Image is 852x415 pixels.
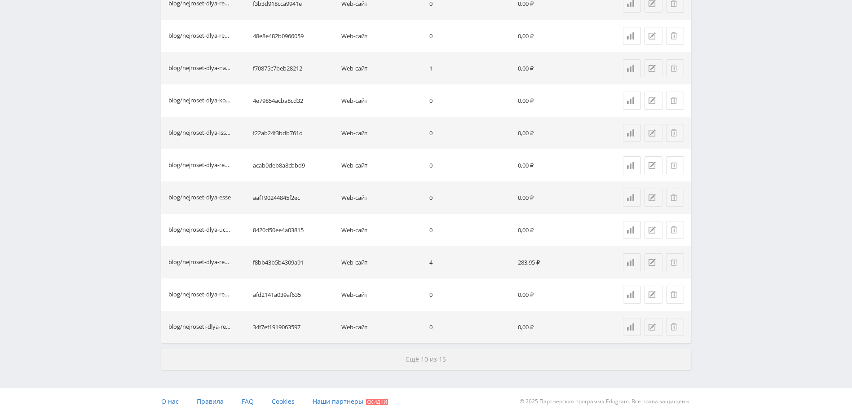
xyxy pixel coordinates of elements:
td: f22ab24f3bdb761d [249,117,338,149]
a: Статистика [623,27,641,45]
button: Удалить [666,59,684,77]
a: Статистика [623,318,641,336]
div: blog/nejroset-dlya-resheniya-yuridicheskih-zadach [168,257,231,268]
a: Правила [197,388,224,415]
button: Редактировать [645,253,662,271]
button: Удалить [666,318,684,336]
span: Ещё 10 из 15 [406,355,446,363]
td: 0,00 ₽ [514,214,603,246]
td: 0 [426,278,514,311]
button: Редактировать [645,156,662,174]
td: 0 [426,214,514,246]
a: Статистика [623,59,641,77]
button: Удалить [666,27,684,45]
a: Наши партнеры Скидки [313,388,388,415]
td: Web-сайт [338,117,426,149]
td: 0,00 ₽ [514,181,603,214]
div: © 2025 Партнёрская программа Edugram. Все права защищены. [430,388,691,415]
td: 4e79854acba8cd32 [249,84,338,117]
div: blog/nejroset-dlya-napisaniya-nauchnoj-stati [168,63,231,74]
td: f8bb43b5b4309a91 [249,246,338,278]
div: blog/nejroset-dlya-kontrolnyh-rabot [168,96,231,106]
button: Редактировать [645,318,662,336]
td: 4 [426,246,514,278]
button: Удалить [666,253,684,271]
a: Статистика [623,92,641,110]
td: 0,00 ₽ [514,117,603,149]
button: Удалить [666,92,684,110]
button: Редактировать [645,221,662,239]
span: О нас [161,397,179,406]
td: 34f7ef1919063597 [249,311,338,343]
td: Web-сайт [338,52,426,84]
td: 0 [426,181,514,214]
td: Web-сайт [338,278,426,311]
a: Статистика [623,189,641,207]
button: Редактировать [645,124,662,142]
td: 8420d50ee4a03815 [249,214,338,246]
td: 0 [426,149,514,181]
button: Редактировать [645,92,662,110]
button: Удалить [666,286,684,304]
td: Web-сайт [338,149,426,181]
td: 0 [426,117,514,149]
a: Статистика [623,221,641,239]
a: FAQ [242,388,254,415]
a: Статистика [623,286,641,304]
td: 0 [426,311,514,343]
div: blog/nejroset-dlya-ucheby [168,225,231,235]
td: 0 [426,20,514,52]
div: blog/nejroset-dlya-resheniya-zadach-po-algebre [168,160,231,171]
a: О нас [161,388,179,415]
td: 48e8e482b0966059 [249,20,338,52]
div: blog/nejroset-dlya-resheniya-zadach-po-ekonomike [168,290,231,300]
td: Web-сайт [338,214,426,246]
td: acab0deb8a8cbbd9 [249,149,338,181]
td: 0,00 ₽ [514,149,603,181]
td: Web-сайт [338,84,426,117]
div: blog/nejroset-dlya-resheniya-uravnenij [168,31,231,41]
a: Статистика [623,124,641,142]
div: blog/nejroseti-dlya-resheniya-zadach-po-informatike [168,322,231,332]
button: Редактировать [645,27,662,45]
td: 1 [426,52,514,84]
td: 0 [426,84,514,117]
div: blog/nejroset-dlya-esse [168,193,231,203]
td: afd2141a039af635 [249,278,338,311]
td: 283,95 ₽ [514,246,603,278]
td: 0,00 ₽ [514,311,603,343]
span: Скидки [366,399,388,405]
td: 0,00 ₽ [514,52,603,84]
button: Редактировать [645,286,662,304]
button: Ещё 10 из 15 [161,349,691,370]
button: Удалить [666,221,684,239]
td: Web-сайт [338,20,426,52]
button: Удалить [666,156,684,174]
a: Статистика [623,253,641,271]
td: f70875c7beb28212 [249,52,338,84]
td: Web-сайт [338,181,426,214]
button: Редактировать [645,189,662,207]
a: Статистика [623,156,641,174]
button: Удалить [666,189,684,207]
td: 0,00 ₽ [514,20,603,52]
button: Удалить [666,124,684,142]
td: Web-сайт [338,246,426,278]
td: 0,00 ₽ [514,278,603,311]
td: 0,00 ₽ [514,84,603,117]
span: FAQ [242,397,254,406]
td: aaf190244845f2ec [249,181,338,214]
span: Наши партнеры [313,397,363,406]
div: blog/nejroset-dlya-issledovatelskoj-raboty [168,128,231,138]
button: Редактировать [645,59,662,77]
span: Cookies [272,397,295,406]
a: Cookies [272,388,295,415]
td: Web-сайт [338,311,426,343]
span: Правила [197,397,224,406]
